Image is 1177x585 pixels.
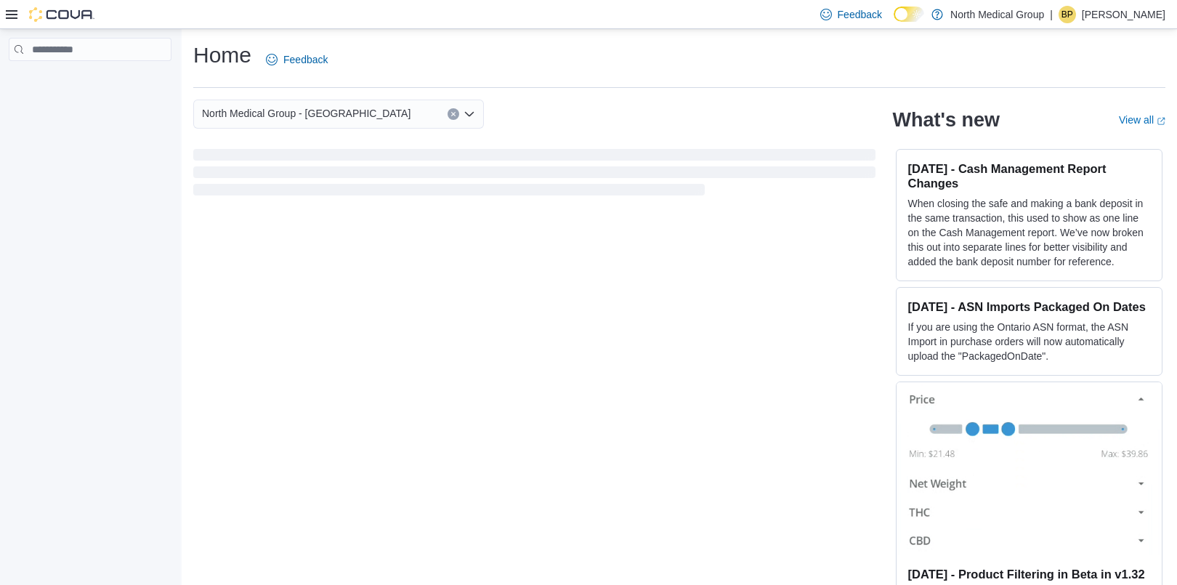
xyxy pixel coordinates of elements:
span: North Medical Group - [GEOGRAPHIC_DATA] [202,105,410,122]
div: Benjamin Pitzer [1059,6,1076,23]
h3: [DATE] - Product Filtering in Beta in v1.32 [908,567,1150,581]
a: View allExternal link [1119,114,1165,126]
span: BP [1061,6,1073,23]
h1: Home [193,41,251,70]
nav: Complex example [9,64,171,99]
p: When closing the safe and making a bank deposit in the same transaction, this used to show as one... [908,196,1150,269]
button: Open list of options [464,108,475,120]
span: Feedback [838,7,882,22]
h3: [DATE] - Cash Management Report Changes [908,161,1150,190]
span: Feedback [283,52,328,67]
img: Cova [29,7,94,22]
h3: [DATE] - ASN Imports Packaged On Dates [908,299,1150,314]
p: | [1050,6,1053,23]
p: If you are using the Ontario ASN format, the ASN Import in purchase orders will now automatically... [908,320,1150,363]
input: Dark Mode [894,7,924,22]
a: Feedback [260,45,333,74]
p: North Medical Group [950,6,1044,23]
p: [PERSON_NAME] [1082,6,1165,23]
button: Clear input [448,108,459,120]
h2: What's new [893,108,1000,132]
span: Loading [193,152,875,198]
svg: External link [1157,117,1165,126]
